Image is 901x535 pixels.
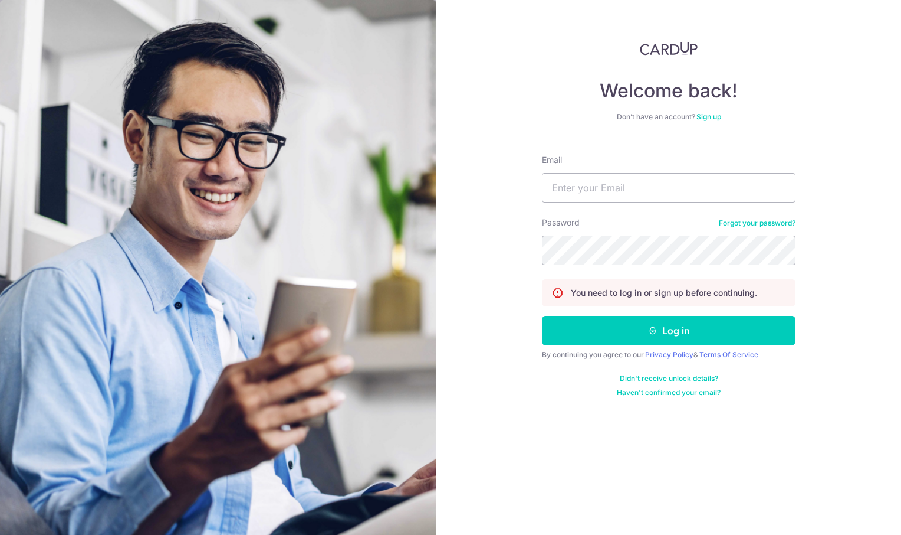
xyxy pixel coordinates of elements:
a: Privacy Policy [645,350,693,359]
label: Password [542,217,580,229]
a: Forgot your password? [719,218,795,228]
a: Haven't confirmed your email? [617,388,721,397]
a: Didn't receive unlock details? [620,374,718,383]
p: You need to log in or sign up before continuing. [571,287,757,299]
img: CardUp Logo [640,41,698,56]
a: Sign up [696,112,721,121]
div: By continuing you agree to our & [542,350,795,360]
h4: Welcome back! [542,79,795,103]
input: Enter your Email [542,173,795,203]
button: Log in [542,316,795,345]
label: Email [542,154,562,166]
div: Don’t have an account? [542,112,795,122]
a: Terms Of Service [699,350,758,359]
